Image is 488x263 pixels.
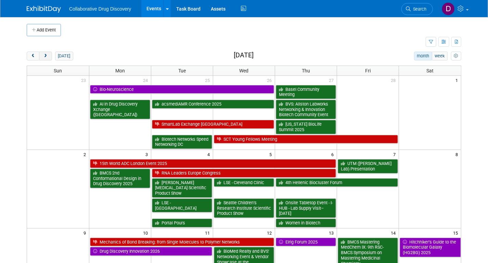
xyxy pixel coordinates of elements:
img: ExhibitDay [27,6,61,13]
button: Add Event [27,24,61,36]
a: Biotech Networks Speed Networking DC [152,135,212,149]
span: Search [411,6,426,12]
span: 11 [204,229,213,237]
span: 4 [207,150,213,158]
a: AI in Drug Discovery Xchange ([GEOGRAPHIC_DATA]) [90,100,150,119]
a: Women in Biotech [276,219,336,227]
span: 1 [455,76,461,84]
button: week [432,52,448,60]
span: Collaborative Drug Discovery [69,6,131,12]
a: LSE - [GEOGRAPHIC_DATA] [152,198,212,212]
span: 9 [83,229,89,237]
a: Elrig Forum 2025 [276,238,336,247]
button: next [39,52,52,60]
button: prev [27,52,39,60]
a: LSE - Cleveland Clinic [214,178,274,187]
span: 26 [266,76,275,84]
a: SmartLab Exchange [GEOGRAPHIC_DATA] [152,120,274,129]
a: BMCS 2nd Conformational Design in Drug Discovery 2025 [90,169,150,188]
span: Mon [115,68,125,73]
span: 10 [142,229,151,237]
a: acsmediAMR Conference 2025 [152,100,274,109]
a: SCT Young Fellows Meeting [214,135,398,144]
span: 28 [390,76,399,84]
span: 8 [455,150,461,158]
span: 13 [328,229,337,237]
i: Personalize Calendar [454,54,458,58]
a: UTM ([PERSON_NAME] Lab) Presentation [338,159,398,173]
span: Sun [54,68,62,73]
a: Drug Discovery Innovation 2026 [90,247,212,256]
a: RNA Leaders Europe Congress [152,169,336,178]
a: Hitchhiker’s Guide to the Biomolecular Galaxy (HG2BG) 2025 [400,238,461,257]
span: 3 [145,150,151,158]
img: Daniel Castro [442,2,455,15]
a: Basel Community Meeting [276,85,336,99]
span: 6 [331,150,337,158]
button: month [414,52,432,60]
span: Tue [178,68,186,73]
span: 14 [390,229,399,237]
span: 25 [204,76,213,84]
span: Wed [239,68,248,73]
a: 15th World ADC London Event 2025 [90,159,336,168]
a: Search [401,3,433,15]
span: 24 [142,76,151,84]
a: BVS: Allston Labworks Networking & Innovation Biotech Community Event [276,100,336,119]
h2: [DATE] [234,52,254,59]
a: 4th Hellenic Biocluster Forum [276,178,398,187]
span: Sat [426,68,434,73]
span: 15 [452,229,461,237]
span: Fri [365,68,371,73]
a: [US_STATE] BioLife Summit 2025 [276,120,336,134]
a: Mechanics of Bond Breaking: from Single Molecules to Polymer Networks [90,238,274,247]
a: Onsite Tabletop Event - I-HUB - Lab Supply Visit– [DATE] [276,198,336,218]
a: Seattle Children’s Research Institute Scientific Product Show [214,198,274,218]
span: Thu [302,68,310,73]
span: 27 [328,76,337,84]
a: Portal Pours [152,219,212,227]
span: 23 [80,76,89,84]
button: [DATE] [55,52,73,60]
span: 12 [266,229,275,237]
button: myCustomButton [451,52,461,60]
a: Bio-Neuroscience [90,85,274,94]
a: [PERSON_NAME] [MEDICAL_DATA] Scientific Product Show [152,178,212,198]
span: 7 [393,150,399,158]
span: 5 [269,150,275,158]
span: 2 [83,150,89,158]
